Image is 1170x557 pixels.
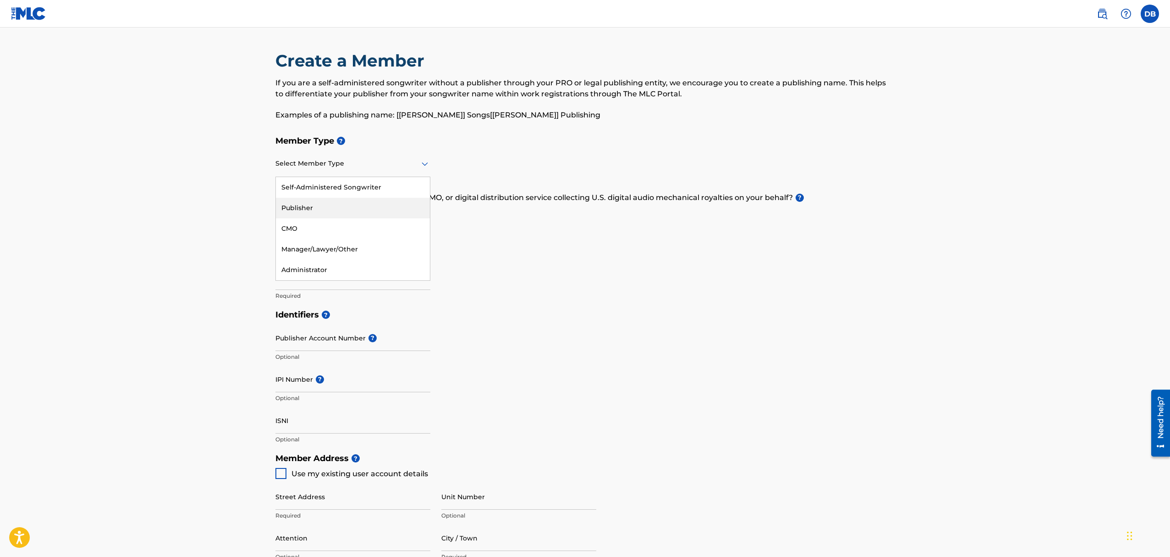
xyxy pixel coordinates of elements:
a: Public Search [1093,5,1111,23]
p: Examples of a publishing name: [[PERSON_NAME]] Songs[[PERSON_NAME]] Publishing [275,110,895,121]
div: Self-Administered Songwriter [276,177,430,198]
div: Help [1117,5,1135,23]
h5: Member Address [275,449,895,468]
h5: Member Type [275,131,895,151]
span: ? [337,137,345,145]
div: User Menu [1141,5,1159,23]
iframe: Resource Center [1144,386,1170,460]
iframe: Chat Widget [1124,513,1170,557]
p: Required [275,512,430,520]
h5: Identifiers [275,305,895,325]
p: If you are a self-administered songwriter without a publisher through your PRO or legal publishin... [275,78,895,100]
span: Use my existing user account details [291,469,428,478]
img: MLC Logo [11,7,46,20]
span: ? [368,334,377,342]
p: Required [275,292,430,300]
p: Do you have a publisher, administrator, CMO, or digital distribution service collecting U.S. digi... [275,192,895,203]
h2: Create a Member [275,50,429,71]
div: CMO [276,218,430,239]
div: Drag [1127,522,1132,550]
div: Manager/Lawyer/Other [276,239,430,260]
span: ? [322,311,330,319]
img: search [1097,8,1108,19]
img: help [1121,8,1132,19]
span: ? [316,375,324,384]
h5: Member Name [275,245,895,264]
p: Optional [275,353,430,361]
p: Optional [275,435,430,444]
span: ? [796,194,804,202]
p: Optional [275,394,430,402]
div: Administrator [276,260,430,280]
span: ? [352,454,360,462]
div: Publisher [276,198,430,218]
p: Optional [441,512,596,520]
